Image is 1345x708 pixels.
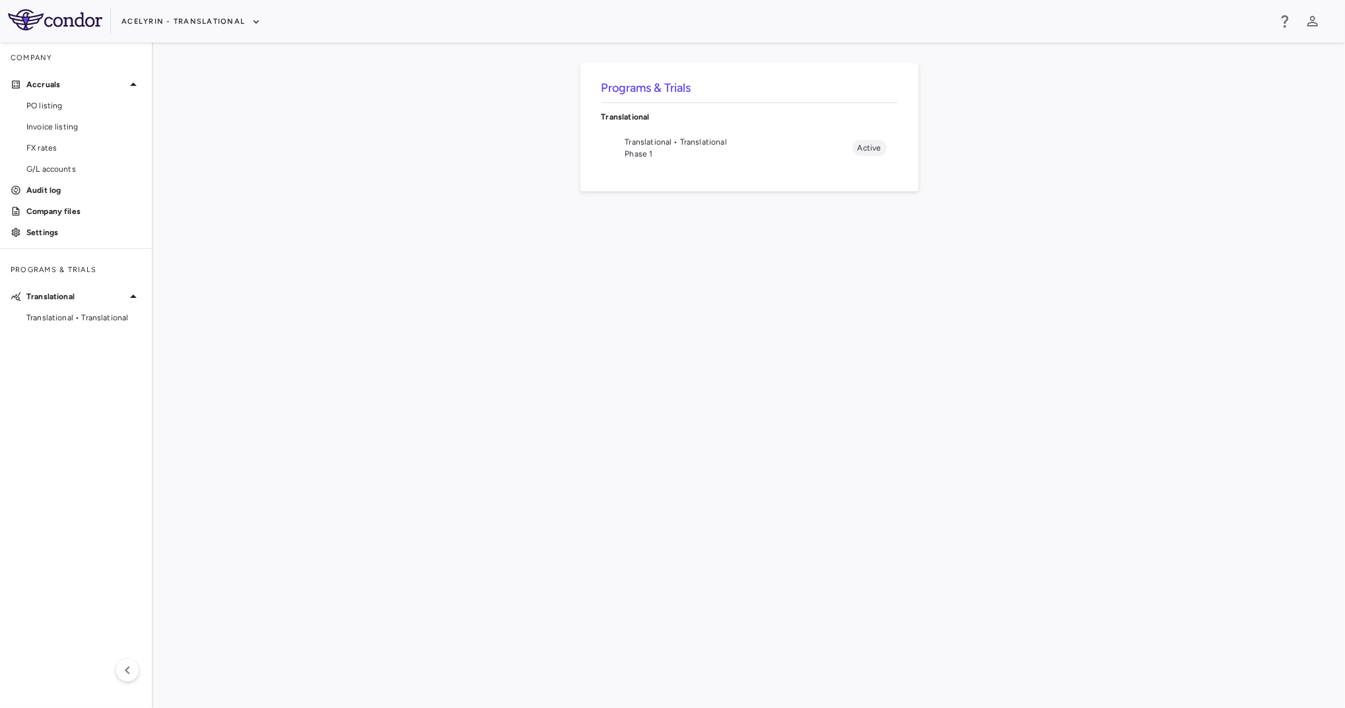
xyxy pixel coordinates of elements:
[26,142,141,154] span: FX rates
[26,291,125,302] p: Translational
[26,100,141,112] span: PO listing
[26,205,141,217] p: Company files
[602,79,897,97] h6: Programs & Trials
[26,79,125,90] p: Accruals
[26,121,141,133] span: Invoice listing
[121,11,261,32] button: Acelyrin - Translational
[26,227,141,238] p: Settings
[8,9,102,30] img: logo-full-BYUhSk78.svg
[26,312,141,324] span: Translational • Translational
[602,111,897,123] p: Translational
[625,148,852,160] span: Phase 1
[602,131,897,165] li: Translational • TranslationalPhase 1Active
[26,184,141,196] p: Audit log
[26,163,141,175] span: G/L accounts
[602,103,897,131] div: Translational
[625,136,852,148] span: Translational • Translational
[852,142,887,154] span: Active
